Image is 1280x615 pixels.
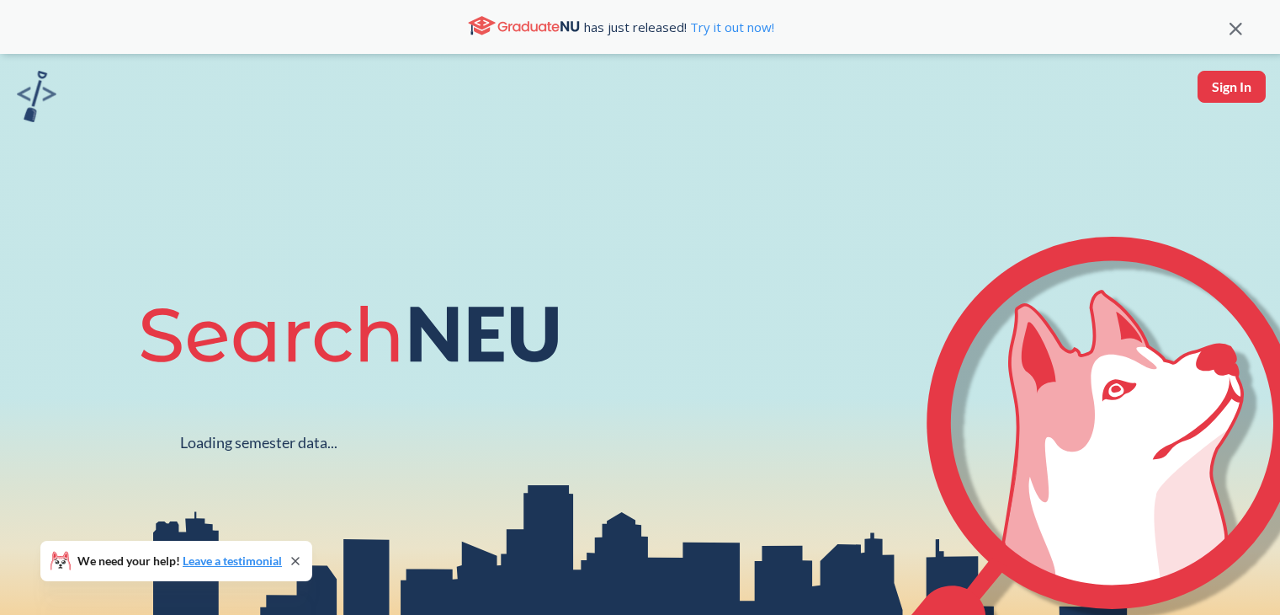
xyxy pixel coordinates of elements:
span: has just released! [584,18,774,36]
img: sandbox logo [17,71,56,122]
a: sandbox logo [17,71,56,127]
span: We need your help! [77,555,282,567]
div: Loading semester data... [180,433,337,452]
a: Try it out now! [687,19,774,35]
button: Sign In [1198,71,1266,103]
a: Leave a testimonial [183,553,282,568]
